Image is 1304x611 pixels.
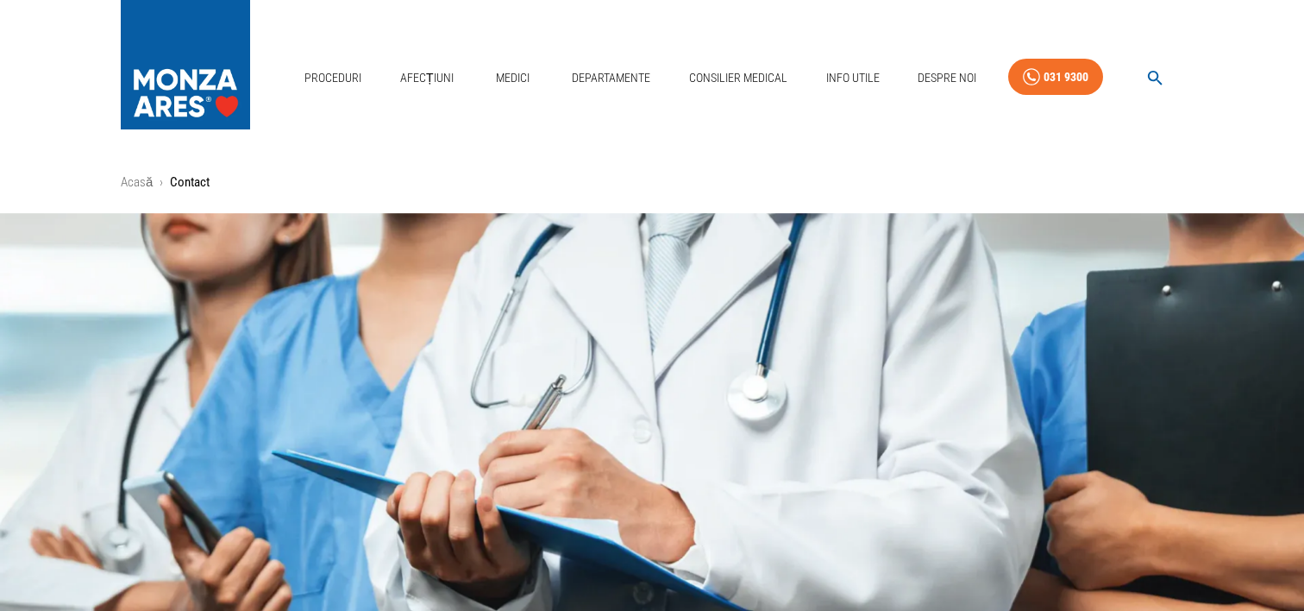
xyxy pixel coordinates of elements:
[819,60,887,96] a: Info Utile
[170,173,210,192] p: Contact
[160,173,163,192] li: ›
[1008,59,1103,96] a: 031 9300
[565,60,657,96] a: Departamente
[911,60,983,96] a: Despre Noi
[298,60,368,96] a: Proceduri
[682,60,794,96] a: Consilier Medical
[1044,66,1088,88] div: 031 9300
[485,60,540,96] a: Medici
[121,174,153,190] a: Acasă
[393,60,461,96] a: Afecțiuni
[121,173,1183,192] nav: breadcrumb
